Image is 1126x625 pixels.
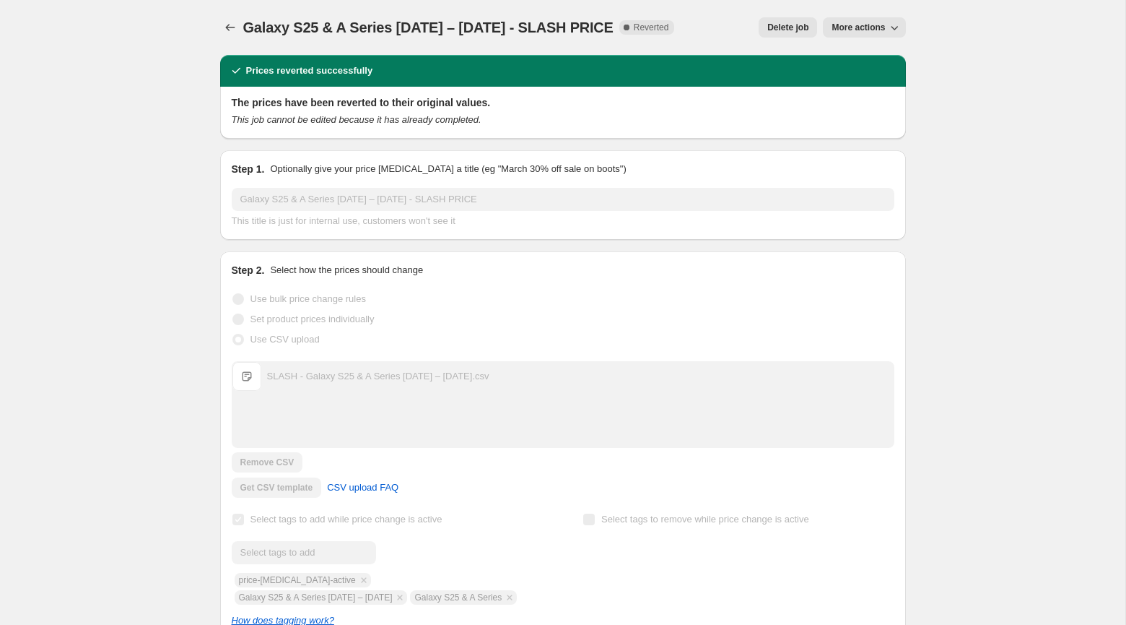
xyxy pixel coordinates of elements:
[267,369,489,384] div: SLASH - Galaxy S25 & A Series [DATE] – [DATE].csv
[232,541,376,564] input: Select tags to add
[832,22,885,33] span: More actions
[823,17,905,38] button: More actions
[232,188,894,211] input: 30% off holiday sale
[232,95,894,110] h2: The prices have been reverted to their original values.
[759,17,817,38] button: Delete job
[601,514,809,525] span: Select tags to remove while price change is active
[232,114,481,125] i: This job cannot be edited because it has already completed.
[250,293,366,304] span: Use bulk price change rules
[246,64,373,78] h2: Prices reverted successfully
[327,480,398,495] span: CSV upload FAQ
[250,314,375,324] span: Set product prices individually
[270,263,423,277] p: Select how the prices should change
[232,162,265,176] h2: Step 1.
[270,162,626,176] p: Optionally give your price [MEDICAL_DATA] a title (eg "March 30% off sale on boots")
[243,20,614,35] span: Galaxy S25 & A Series [DATE] – [DATE] - SLASH PRICE
[220,17,240,38] button: Price change jobs
[232,263,265,277] h2: Step 2.
[767,22,808,33] span: Delete job
[232,215,455,226] span: This title is just for internal use, customers won't see it
[318,476,407,499] a: CSV upload FAQ
[250,514,442,525] span: Select tags to add while price change is active
[250,334,320,345] span: Use CSV upload
[634,22,669,33] span: Reverted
